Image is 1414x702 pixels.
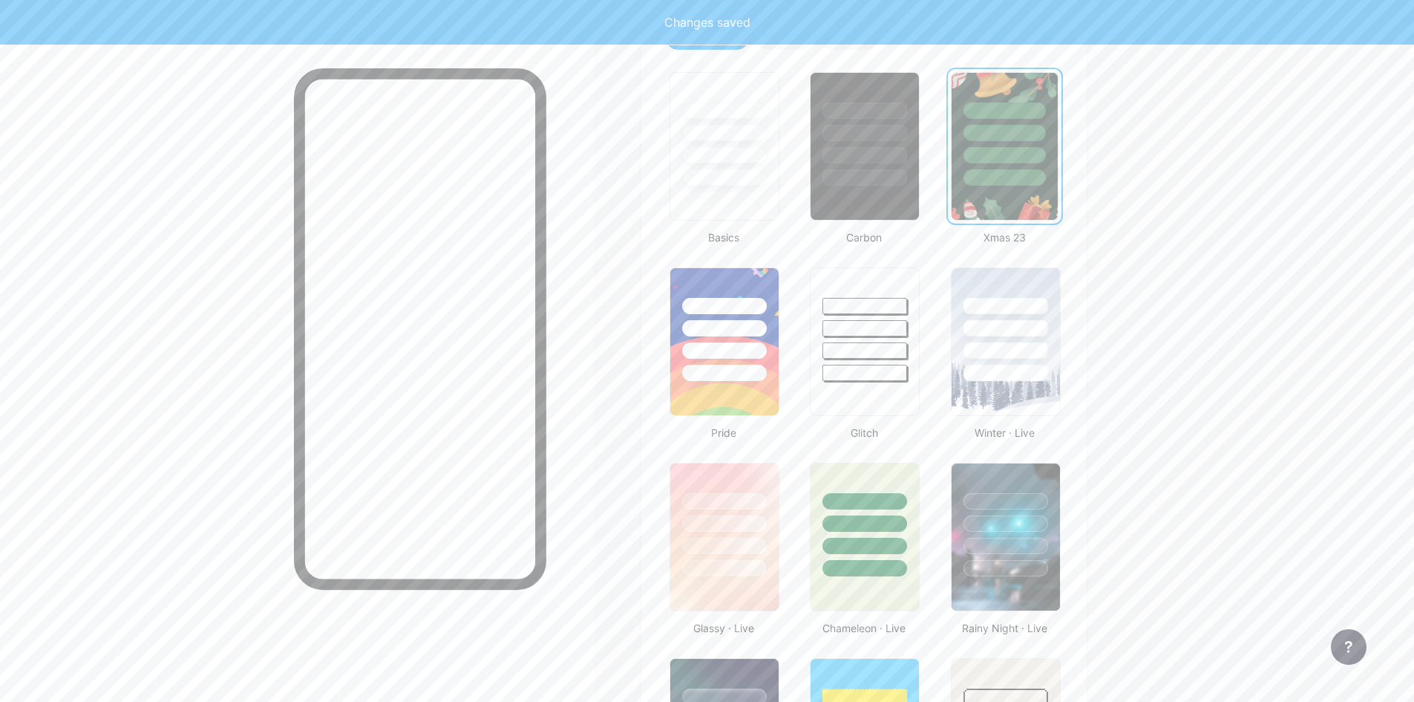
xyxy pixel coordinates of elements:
[665,230,782,245] div: Basics
[665,425,782,441] div: Pride
[805,425,922,441] div: Glitch
[665,620,782,636] div: Glassy · Live
[664,13,750,31] div: Changes saved
[805,620,922,636] div: Chameleon · Live
[946,425,1063,441] div: Winter · Live
[946,230,1063,245] div: Xmas 23
[805,230,922,245] div: Carbon
[946,620,1063,636] div: Rainy Night · Live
